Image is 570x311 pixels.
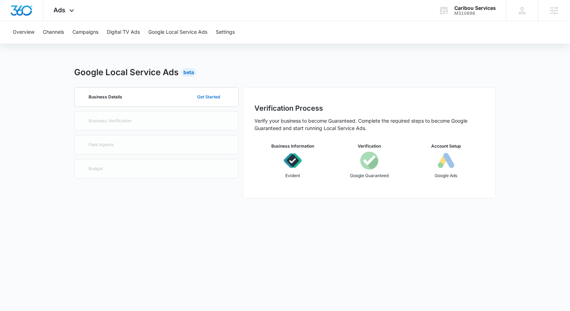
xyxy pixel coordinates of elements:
div: account id [454,11,496,16]
button: Campaigns [72,21,98,44]
button: Channels [43,21,64,44]
button: Digital TV Ads [107,21,140,44]
button: Settings [216,21,235,44]
span: Ads [54,6,66,14]
button: Google Local Service Ads [148,21,207,44]
button: Overview [13,21,34,44]
div: account name [454,5,496,11]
